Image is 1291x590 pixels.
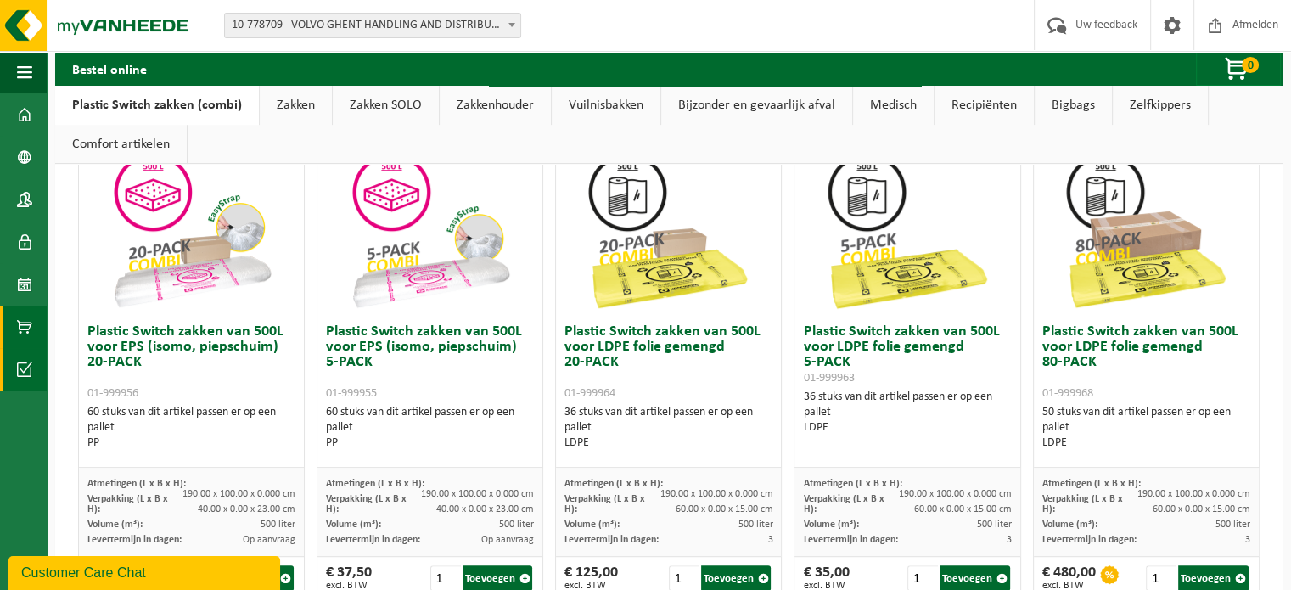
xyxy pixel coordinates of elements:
span: 10-778709 - VOLVO GHENT HANDLING AND DISTRIBUTION - DESTELDONK [225,14,520,37]
span: 60.00 x 0.00 x 15.00 cm [1153,504,1250,514]
a: Zakken SOLO [333,86,439,125]
span: 10-778709 - VOLVO GHENT HANDLING AND DISTRIBUTION - DESTELDONK [224,13,521,38]
a: Medisch [853,86,934,125]
button: 0 [1196,52,1281,86]
img: 01-999963 [822,146,992,316]
div: 36 stuks van dit artikel passen er op een pallet [564,405,772,451]
span: 01-999955 [326,387,377,400]
div: 60 stuks van dit artikel passen er op een pallet [87,405,295,451]
span: Volume (m³): [87,520,143,530]
div: PP [87,435,295,451]
h3: Plastic Switch zakken van 500L voor EPS (isomo, piepschuim) 20-PACK [87,324,295,401]
span: Afmetingen (L x B x H): [326,479,424,489]
span: Levertermijn in dagen: [87,535,182,545]
span: 190.00 x 100.00 x 0.000 cm [182,489,295,499]
span: 190.00 x 100.00 x 0.000 cm [1137,489,1250,499]
div: 36 stuks van dit artikel passen er op een pallet [803,390,1011,435]
span: 40.00 x 0.00 x 23.00 cm [436,504,534,514]
span: 3 [1245,535,1250,545]
a: Comfort artikelen [55,125,187,164]
span: Volume (m³): [803,520,858,530]
span: Op aanvraag [243,535,295,545]
a: Zelfkippers [1113,86,1208,125]
span: Levertermijn in dagen: [564,535,659,545]
div: LDPE [564,435,772,451]
h3: Plastic Switch zakken van 500L voor LDPE folie gemengd 20-PACK [564,324,772,401]
a: Zakkenhouder [440,86,551,125]
a: Recipiënten [935,86,1034,125]
a: Bigbags [1035,86,1112,125]
span: Verpakking (L x B x H): [87,494,168,514]
span: 190.00 x 100.00 x 0.000 cm [899,489,1012,499]
span: Afmetingen (L x B x H): [564,479,663,489]
img: 01-999955 [345,146,515,316]
h3: Plastic Switch zakken van 500L voor LDPE folie gemengd 5-PACK [803,324,1011,385]
span: 40.00 x 0.00 x 23.00 cm [198,504,295,514]
span: 01-999956 [87,387,138,400]
span: Volume (m³): [326,520,381,530]
span: Afmetingen (L x B x H): [803,479,901,489]
span: 60.00 x 0.00 x 15.00 cm [675,504,772,514]
span: 01-999963 [803,372,854,385]
span: Afmetingen (L x B x H): [87,479,186,489]
a: Zakken [260,86,332,125]
span: Op aanvraag [481,535,534,545]
div: PP [326,435,534,451]
iframe: chat widget [8,553,283,590]
div: LDPE [1042,435,1250,451]
span: 3 [1007,535,1012,545]
span: 60.00 x 0.00 x 15.00 cm [914,504,1012,514]
div: LDPE [803,420,1011,435]
span: 0 [1242,57,1259,73]
a: Vuilnisbakken [552,86,660,125]
span: Verpakking (L x B x H): [564,494,645,514]
span: 500 liter [261,520,295,530]
div: 60 stuks van dit artikel passen er op een pallet [326,405,534,451]
span: Levertermijn in dagen: [1042,535,1137,545]
a: Plastic Switch zakken (combi) [55,86,259,125]
span: 500 liter [977,520,1012,530]
h3: Plastic Switch zakken van 500L voor EPS (isomo, piepschuim) 5-PACK [326,324,534,401]
span: Verpakking (L x B x H): [803,494,884,514]
span: 190.00 x 100.00 x 0.000 cm [421,489,534,499]
span: 500 liter [738,520,772,530]
span: 190.00 x 100.00 x 0.000 cm [660,489,772,499]
span: Levertermijn in dagen: [326,535,420,545]
h3: Plastic Switch zakken van 500L voor LDPE folie gemengd 80-PACK [1042,324,1250,401]
span: 01-999968 [1042,387,1093,400]
span: Afmetingen (L x B x H): [1042,479,1141,489]
span: Verpakking (L x B x H): [326,494,407,514]
span: 500 liter [499,520,534,530]
h2: Bestel online [55,52,164,85]
img: 01-999956 [107,146,277,316]
span: 01-999964 [564,387,615,400]
span: Volume (m³): [1042,520,1097,530]
div: 50 stuks van dit artikel passen er op een pallet [1042,405,1250,451]
a: Bijzonder en gevaarlijk afval [661,86,852,125]
img: 01-999964 [584,146,754,316]
span: Levertermijn in dagen: [803,535,897,545]
span: Volume (m³): [564,520,620,530]
span: 3 [767,535,772,545]
img: 01-999968 [1061,146,1231,316]
span: Verpakking (L x B x H): [1042,494,1123,514]
span: 500 liter [1215,520,1250,530]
